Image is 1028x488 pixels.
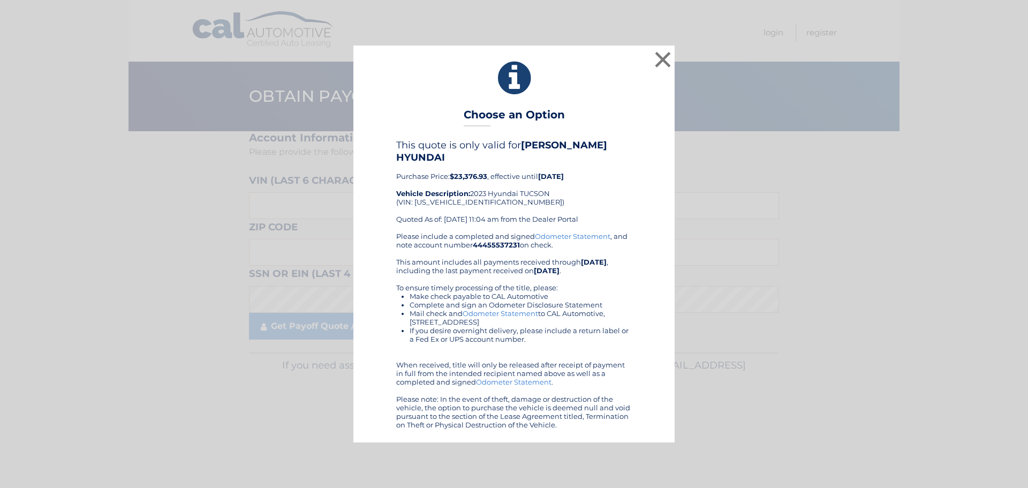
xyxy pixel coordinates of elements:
h4: This quote is only valid for [396,139,632,163]
b: [DATE] [538,172,564,181]
li: If you desire overnight delivery, please include a return label or a Fed Ex or UPS account number. [410,326,632,343]
li: Make check payable to CAL Automotive [410,292,632,301]
strong: Vehicle Description: [396,189,470,198]
b: 44455537231 [473,241,520,249]
li: Complete and sign an Odometer Disclosure Statement [410,301,632,309]
b: [PERSON_NAME] HYUNDAI [396,139,607,163]
li: Mail check and to CAL Automotive, [STREET_ADDRESS] [410,309,632,326]
div: Please include a completed and signed , and note account number on check. This amount includes al... [396,232,632,429]
b: [DATE] [581,258,607,266]
div: Purchase Price: , effective until 2023 Hyundai TUCSON (VIN: [US_VEHICLE_IDENTIFICATION_NUMBER]) Q... [396,139,632,231]
b: $23,376.93 [450,172,487,181]
a: Odometer Statement [463,309,538,318]
h3: Choose an Option [464,108,565,127]
a: Odometer Statement [535,232,610,241]
b: [DATE] [534,266,560,275]
button: × [652,49,674,70]
a: Odometer Statement [476,378,551,386]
